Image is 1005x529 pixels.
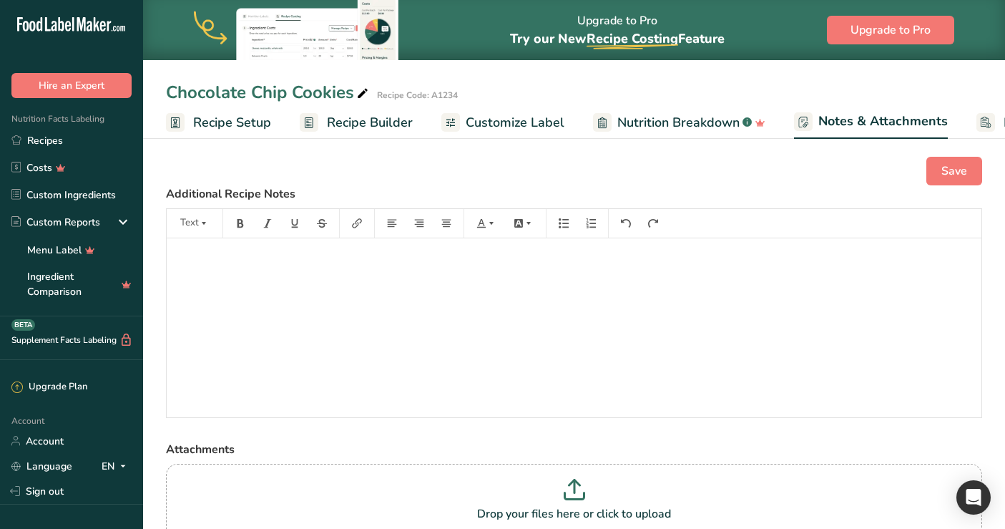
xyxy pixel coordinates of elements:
span: Recipe Costing [587,30,678,47]
span: Try our New Feature [510,30,725,47]
div: Custom Reports [11,215,100,230]
a: Recipe Setup [166,107,271,139]
div: EN [102,457,132,475]
span: Save [941,162,967,180]
span: Nutrition Breakdown [617,113,740,132]
button: Text [173,212,216,235]
div: Recipe Code: A1234 [377,89,458,102]
button: Save [926,157,982,185]
a: Recipe Builder [300,107,413,139]
span: Customize Label [466,113,564,132]
span: Attachments [166,442,235,457]
span: Notes & Attachments [818,112,948,131]
div: Chocolate Chip Cookies [166,79,371,105]
p: Drop your files here or click to upload [170,505,979,523]
div: Upgrade Plan [11,380,87,394]
a: Nutrition Breakdown [593,107,765,139]
div: Upgrade to Pro [510,1,725,60]
div: Open Intercom Messenger [956,480,991,515]
span: Recipe Setup [193,113,271,132]
a: Notes & Attachments [794,105,948,140]
a: Language [11,454,72,479]
button: Upgrade to Pro [827,16,954,44]
a: Customize Label [441,107,564,139]
div: BETA [11,319,35,331]
button: Hire an Expert [11,73,132,98]
label: Additional Recipe Notes [166,185,982,203]
span: Recipe Builder [327,113,413,132]
span: Upgrade to Pro [850,21,931,39]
